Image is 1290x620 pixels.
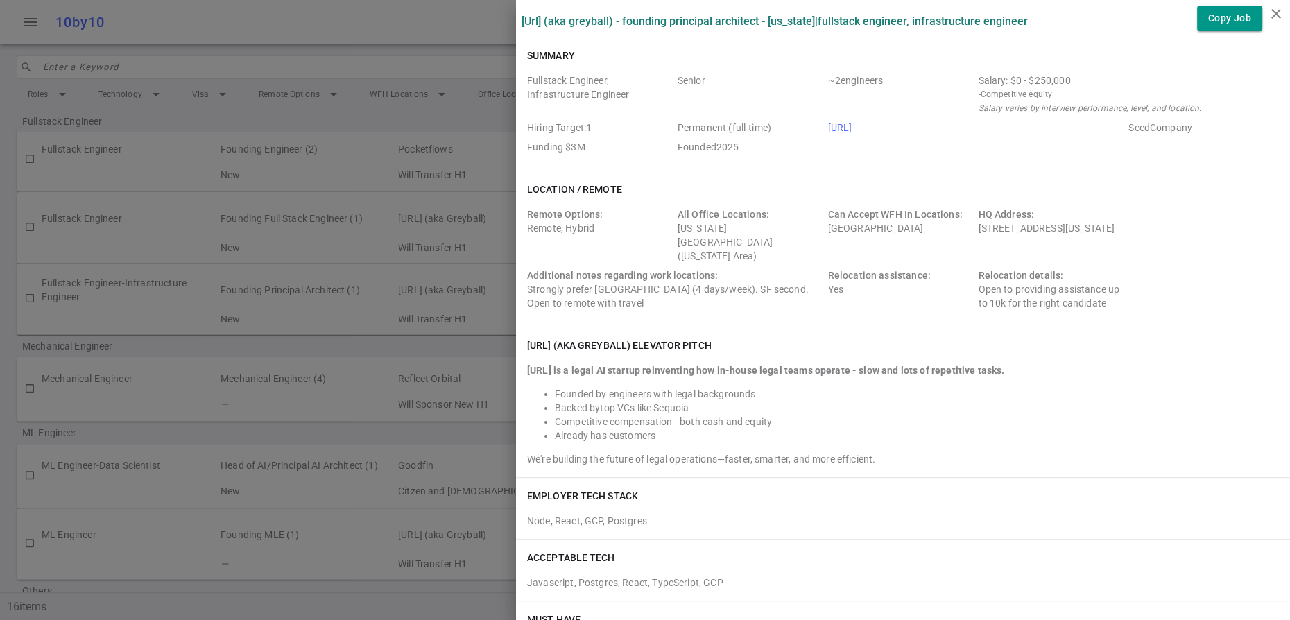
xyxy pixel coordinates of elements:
div: [STREET_ADDRESS][US_STATE] [978,207,1273,263]
span: All Office Locations: [678,209,769,220]
span: HQ Address: [978,209,1034,220]
span: Company URL [828,121,1124,135]
span: Level [678,74,823,115]
h6: [URL] (aka Greyball) elevator pitch [527,338,712,352]
div: Yes [828,268,973,310]
h6: EMPLOYER TECH STACK [527,489,638,503]
span: Already has customers [555,430,655,441]
span: Remote Options: [527,209,603,220]
span: Competitive compensation - both cash and equity [555,416,772,427]
li: top VCs like Sequoia [555,401,1279,415]
div: We're building the future of legal operations—faster, smarter, and more efficient. [527,452,1279,466]
h6: Location / Remote [527,182,622,196]
small: - Competitive equity [978,87,1273,101]
div: [US_STATE][GEOGRAPHIC_DATA] ([US_STATE] Area) [678,207,823,263]
strong: [URL] is a legal AI startup reinventing how in-house legal teams operate - slow and lots of repet... [527,365,1004,376]
div: Salary Range [978,74,1273,87]
span: Relocation assistance: [828,270,931,281]
span: Additional notes regarding work locations: [527,270,718,281]
h6: Summary [527,49,575,62]
span: Team Count [828,74,973,115]
span: Employer Founding [527,140,672,154]
span: Job Type [678,121,823,135]
div: [GEOGRAPHIC_DATA] [828,207,973,263]
label: [URL] (aka Greyball) - Founding Principal Architect - [US_STATE] | Fullstack Engineer, Infrastruc... [522,15,1028,28]
h6: ACCEPTABLE TECH [527,551,615,565]
span: Employer Founded [678,140,823,154]
li: Founded by engineers with legal backgrounds [555,387,1279,401]
div: Remote, Hybrid [527,207,672,263]
a: [URL] [828,122,852,133]
span: Relocation details: [978,270,1063,281]
i: Salary varies by interview performance, level, and location. [978,103,1201,113]
i: close [1268,6,1284,22]
button: Copy Job [1197,6,1262,31]
div: Javascript, Postgres, React, TypeScript, GCP [527,570,1279,589]
span: Can Accept WFH In Locations: [828,209,963,220]
span: Employer Stage e.g. Series A [1128,121,1273,135]
span: Node, React, GCP, Postgres [527,515,647,526]
span: Backed by [555,402,600,413]
div: Strongly prefer [GEOGRAPHIC_DATA] (4 days/week). SF second. Open to remote with travel [527,268,823,310]
div: Open to providing assistance up to 10k for the right candidate [978,268,1123,310]
span: Hiring Target [527,121,672,135]
span: Roles [527,74,672,115]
